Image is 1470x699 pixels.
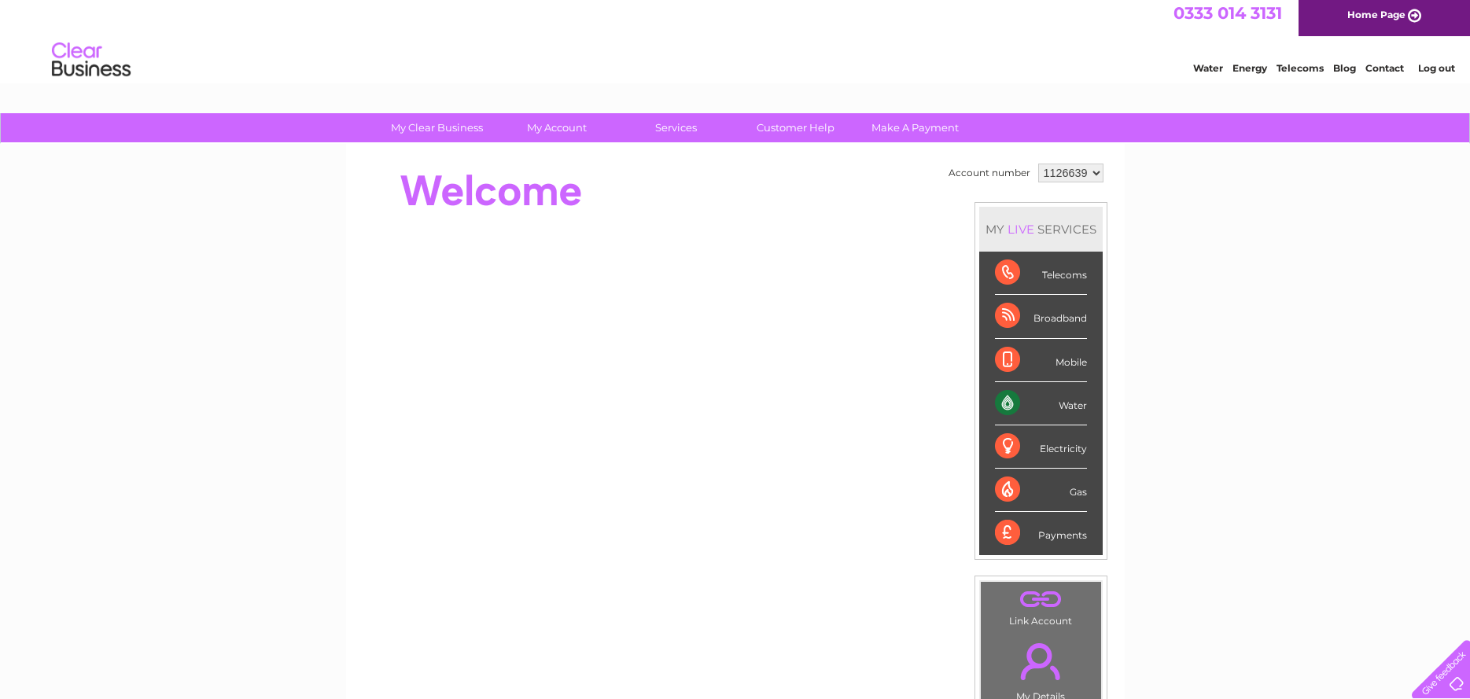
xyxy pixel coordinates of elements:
[995,512,1087,554] div: Payments
[364,9,1107,76] div: Clear Business is a trading name of Verastar Limited (registered in [GEOGRAPHIC_DATA] No. 3667643...
[1232,67,1267,79] a: Energy
[995,382,1087,425] div: Water
[995,339,1087,382] div: Mobile
[995,295,1087,338] div: Broadband
[995,425,1087,469] div: Electricity
[1193,67,1223,79] a: Water
[1418,67,1455,79] a: Log out
[945,160,1034,186] td: Account number
[1333,67,1356,79] a: Blog
[979,207,1103,252] div: MY SERVICES
[51,41,131,89] img: logo.png
[492,113,621,142] a: My Account
[995,469,1087,512] div: Gas
[1173,8,1282,28] a: 0333 014 3131
[1277,67,1324,79] a: Telecoms
[1365,67,1404,79] a: Contact
[850,113,980,142] a: Make A Payment
[985,634,1097,689] a: .
[985,586,1097,613] a: .
[372,113,502,142] a: My Clear Business
[611,113,741,142] a: Services
[980,581,1102,631] td: Link Account
[995,252,1087,295] div: Telecoms
[1004,222,1037,237] div: LIVE
[731,113,860,142] a: Customer Help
